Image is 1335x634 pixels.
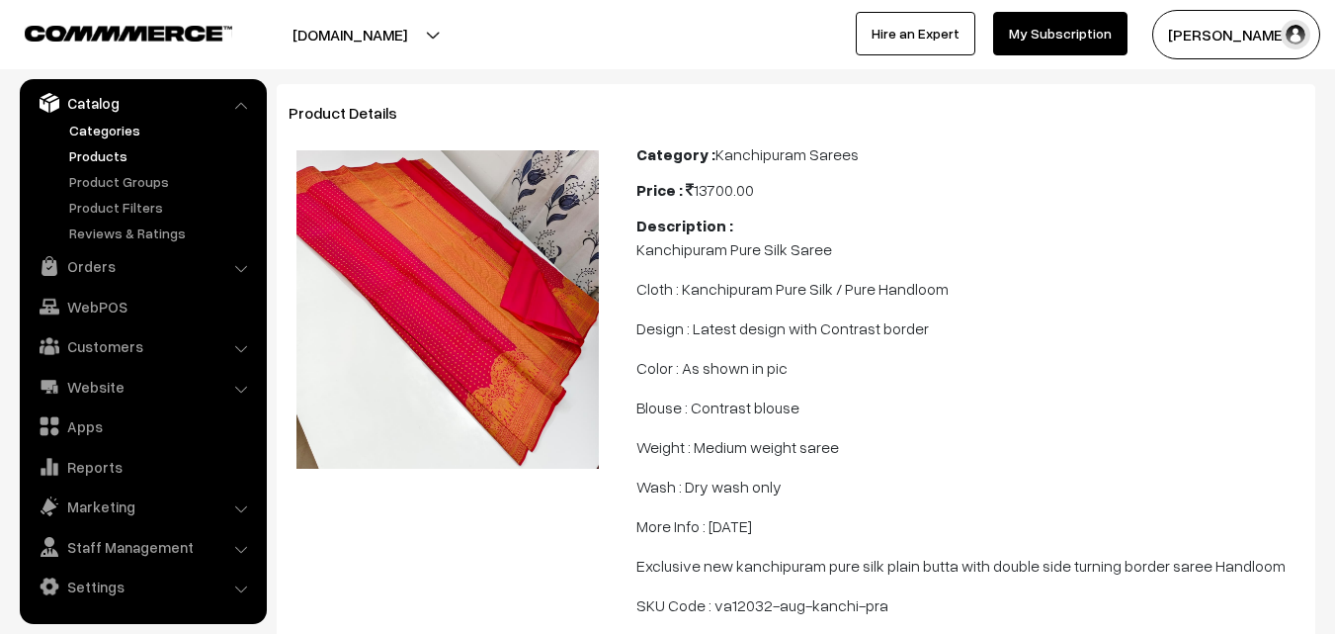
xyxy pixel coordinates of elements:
a: Website [25,369,260,405]
a: Product Filters [64,197,260,218]
a: WebPOS [25,289,260,324]
p: Design : Latest design with Contrast border [636,317,1303,340]
div: 13700.00 [636,178,1303,202]
button: [DOMAIN_NAME] [223,10,476,59]
a: Apps [25,408,260,444]
img: 17566054399124kanchipuram-saree-va12032-aug.jpeg [296,150,599,469]
a: My Subscription [993,12,1127,55]
a: Hire an Expert [856,12,975,55]
p: Exclusive new kanchipuram pure silk plain butta with double side turning border saree Handloom [636,554,1303,578]
p: Weight : Medium weight saree [636,435,1303,459]
p: Kanchipuram Pure Silk Saree [636,237,1303,261]
div: Kanchipuram Sarees [636,142,1303,166]
span: Product Details [289,103,421,123]
a: Reports [25,449,260,485]
a: Categories [64,120,260,140]
p: Cloth : Kanchipuram Pure Silk / Pure Handloom [636,277,1303,301]
a: Catalog [25,85,260,121]
p: Blouse : Contrast blouse [636,396,1303,419]
button: [PERSON_NAME] [1152,10,1320,59]
a: Products [64,145,260,166]
p: Wash : Dry wash only [636,475,1303,498]
a: Staff Management [25,529,260,565]
a: Reviews & Ratings [64,223,260,243]
b: Description : [636,216,733,235]
a: Settings [25,569,260,604]
a: Product Groups [64,171,260,192]
b: Category : [636,144,715,164]
a: Orders [25,248,260,284]
img: COMMMERCE [25,26,232,41]
a: Marketing [25,489,260,524]
img: user [1281,20,1310,49]
b: Price : [636,180,683,200]
a: COMMMERCE [25,20,198,44]
p: More Info : [DATE] [636,514,1303,538]
a: Customers [25,328,260,364]
p: SKU Code : va12032-aug-kanchi-pra [636,593,1303,617]
p: Color : As shown in pic [636,356,1303,380]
